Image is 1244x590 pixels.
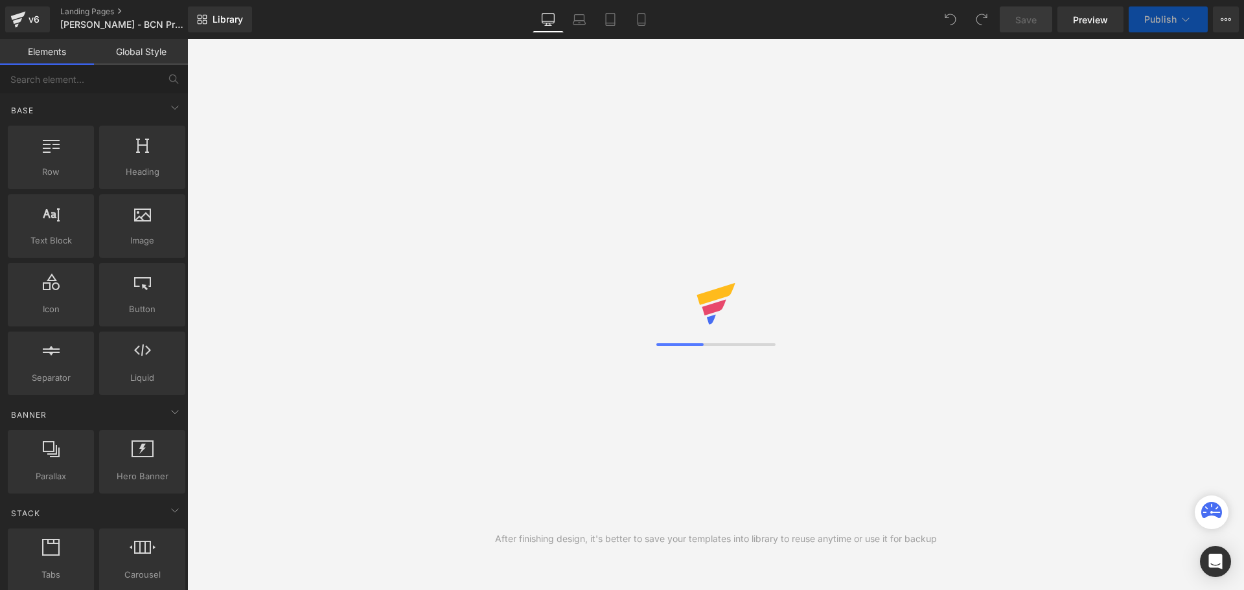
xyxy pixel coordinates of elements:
span: Base [10,104,35,117]
a: Tablet [595,6,626,32]
a: Desktop [533,6,564,32]
button: More [1213,6,1239,32]
span: Liquid [103,371,181,385]
button: Publish [1129,6,1208,32]
span: Save [1015,13,1037,27]
span: Parallax [12,470,90,483]
a: Laptop [564,6,595,32]
span: Button [103,302,181,316]
span: Heading [103,165,181,179]
span: Tabs [12,568,90,582]
span: Icon [12,302,90,316]
a: Mobile [626,6,657,32]
span: Hero Banner [103,470,181,483]
button: Redo [969,6,995,32]
a: Preview [1057,6,1123,32]
div: v6 [26,11,42,28]
a: Landing Pages [60,6,209,17]
span: Preview [1073,13,1108,27]
span: Stack [10,507,41,519]
span: [PERSON_NAME] - BCN Products [60,19,185,30]
span: Row [12,165,90,179]
button: Undo [938,6,963,32]
a: Global Style [94,39,188,65]
span: Separator [12,371,90,385]
span: Image [103,234,181,247]
span: Text Block [12,234,90,247]
span: Library [213,14,243,25]
span: Banner [10,409,48,421]
div: Open Intercom Messenger [1200,546,1231,577]
div: After finishing design, it's better to save your templates into library to reuse anytime or use i... [495,532,937,546]
a: v6 [5,6,50,32]
span: Carousel [103,568,181,582]
a: New Library [188,6,252,32]
span: Publish [1144,14,1177,25]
